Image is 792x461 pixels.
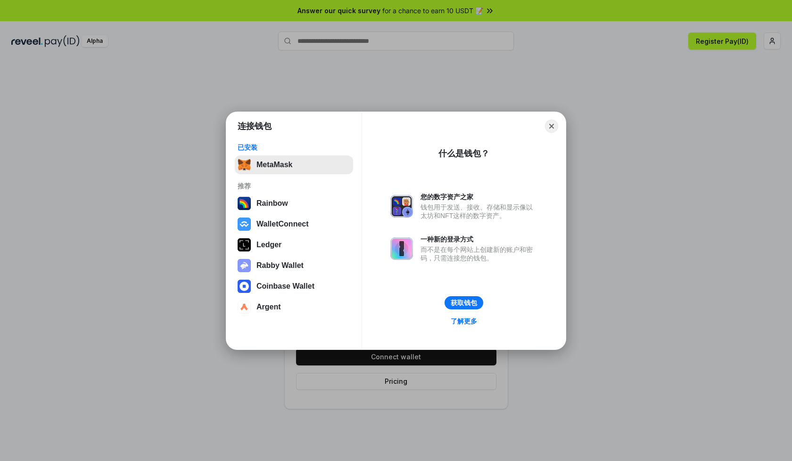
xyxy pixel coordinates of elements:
[235,277,353,296] button: Coinbase Wallet
[238,300,251,314] img: svg+xml,%3Csvg%20width%3D%2228%22%20height%3D%2228%22%20viewBox%3D%220%200%2028%2028%22%20fill%3D...
[235,215,353,234] button: WalletConnect
[256,199,288,208] div: Rainbow
[445,296,483,309] button: 获取钱包
[390,237,413,260] img: svg+xml,%3Csvg%20xmlns%3D%22http%3A%2F%2Fwww.w3.org%2F2000%2Fsvg%22%20fill%3D%22none%22%20viewBox...
[445,315,483,327] a: 了解更多
[256,161,292,169] div: MetaMask
[545,120,558,133] button: Close
[238,197,251,210] img: svg+xml,%3Csvg%20width%3D%22120%22%20height%3D%22120%22%20viewBox%3D%220%200%20120%20120%22%20fil...
[235,155,353,174] button: MetaMask
[238,182,350,190] div: 推荐
[238,218,251,231] img: svg+xml,%3Csvg%20width%3D%2228%22%20height%3D%2228%22%20viewBox%3D%220%200%2028%2028%22%20fill%3D...
[256,241,281,249] div: Ledger
[235,298,353,316] button: Argent
[238,280,251,293] img: svg+xml,%3Csvg%20width%3D%2228%22%20height%3D%2228%22%20viewBox%3D%220%200%2028%2028%22%20fill%3D...
[451,299,477,307] div: 获取钱包
[238,158,251,171] img: svg+xml,%3Csvg%20fill%3D%22none%22%20height%3D%2233%22%20viewBox%3D%220%200%2035%2033%22%20width%...
[235,256,353,275] button: Rabby Wallet
[421,203,537,220] div: 钱包用于发送、接收、存储和显示像以太坊和NFT这样的数字资产。
[238,121,272,132] h1: 连接钱包
[421,193,537,201] div: 您的数字资产之家
[421,235,537,243] div: 一种新的登录方式
[238,238,251,251] img: svg+xml,%3Csvg%20xmlns%3D%22http%3A%2F%2Fwww.w3.org%2F2000%2Fsvg%22%20width%3D%2228%22%20height%3...
[238,143,350,152] div: 已安装
[235,194,353,213] button: Rainbow
[238,259,251,272] img: svg+xml,%3Csvg%20xmlns%3D%22http%3A%2F%2Fwww.w3.org%2F2000%2Fsvg%22%20fill%3D%22none%22%20viewBox...
[421,245,537,262] div: 而不是在每个网站上创建新的账户和密码，只需连接您的钱包。
[451,317,477,325] div: 了解更多
[438,148,489,159] div: 什么是钱包？
[390,195,413,218] img: svg+xml,%3Csvg%20xmlns%3D%22http%3A%2F%2Fwww.w3.org%2F2000%2Fsvg%22%20fill%3D%22none%22%20viewBox...
[235,235,353,254] button: Ledger
[256,220,309,228] div: WalletConnect
[256,261,304,270] div: Rabby Wallet
[256,282,314,291] div: Coinbase Wallet
[256,303,281,311] div: Argent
